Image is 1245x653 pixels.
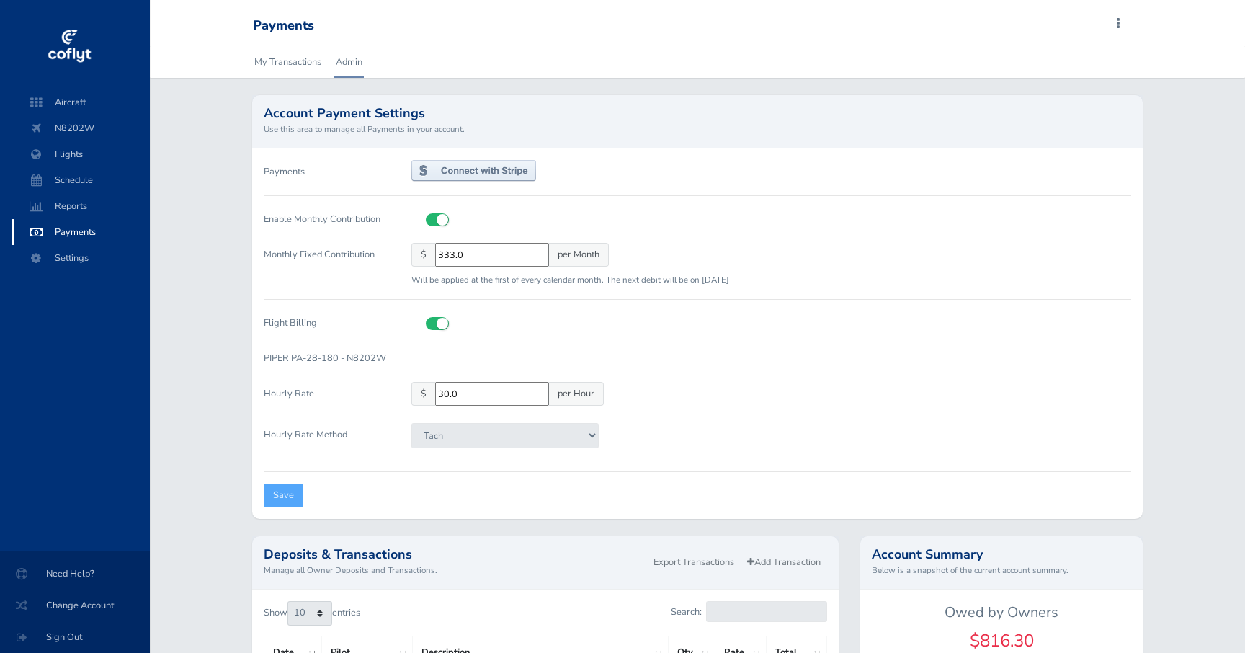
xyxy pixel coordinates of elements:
[26,193,135,219] span: Reports
[253,46,323,78] a: My Transactions
[411,274,729,285] small: Will be applied at the first of every calendar month. The next debit will be on [DATE]
[264,123,1132,136] small: Use this area to manage all Payments in your account.
[253,243,401,288] label: Monthly Fixed Contribution
[411,160,536,182] img: stripe-connect-c255eb9ebfc5316c8b257b833e9128a69e6f0df0262c56b5df0f3f4dcfbe27cf.png
[253,18,314,34] div: Payments
[860,604,1143,621] h5: Owed by Owners
[706,601,827,622] input: Search:
[264,107,1132,120] h2: Account Payment Settings
[45,25,93,68] img: coflyt logo
[17,592,133,618] span: Change Account
[264,548,647,561] h2: Deposits & Transactions
[253,423,401,459] label: Hourly Rate Method
[264,484,303,507] input: Save
[253,347,401,370] label: PIPER PA-28-180 - N8202W
[647,552,741,573] a: Export Transactions
[411,243,436,267] span: $
[548,382,604,406] span: per Hour
[253,311,401,335] label: Flight Billing
[264,601,360,626] label: Show entries
[287,601,332,626] select: Showentries
[411,382,436,406] span: $
[26,245,135,271] span: Settings
[17,624,133,650] span: Sign Out
[741,552,827,573] a: Add Transaction
[26,115,135,141] span: N8202W
[253,382,401,412] label: Hourly Rate
[26,141,135,167] span: Flights
[548,243,609,267] span: per Month
[26,167,135,193] span: Schedule
[264,564,647,577] small: Manage all Owner Deposits and Transactions.
[872,564,1131,577] small: Below is a snapshot of the current account summary.
[253,208,401,231] label: Enable Monthly Contribution
[872,548,1131,561] h2: Account Summary
[26,89,135,115] span: Aircraft
[264,160,305,184] label: Payments
[671,601,827,622] label: Search:
[334,46,364,78] a: Admin
[17,561,133,587] span: Need Help?
[26,219,135,245] span: Payments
